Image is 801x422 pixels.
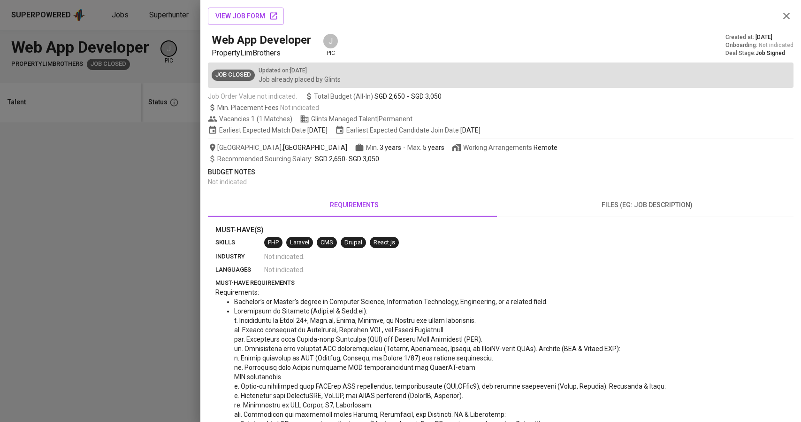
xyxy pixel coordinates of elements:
span: Not indicated . [264,252,305,261]
span: Earliest Expected Candidate Join Date [335,125,481,135]
p: industry [215,252,264,261]
div: Created at : [725,33,793,41]
span: Working Arrangements [452,143,557,152]
p: Job already placed by Glints [259,75,341,84]
span: Max. [407,144,444,151]
span: 5 years [423,144,444,151]
span: [GEOGRAPHIC_DATA] [283,143,347,152]
span: PropertyLimBrothers [212,48,281,57]
div: Remote [534,143,557,152]
p: Budget Notes [208,167,793,177]
h5: Web App Developer [212,32,311,47]
div: J [322,33,339,49]
span: CMS [317,238,337,247]
p: skills [215,238,264,247]
span: PHP [264,238,282,247]
div: Deal Stage : [725,49,793,57]
span: Not indicated [280,104,319,111]
span: Job Order Value not indicated. [208,92,297,101]
span: Not indicated . [264,265,305,274]
span: Bachelor’s or Master’s degree in Computer Science, Information Technology, Engineering, or a rela... [234,298,548,305]
span: Job Signed [755,50,785,56]
span: files (eg: job description) [506,199,788,211]
button: view job form [208,8,284,25]
span: Not indicated [759,41,793,49]
span: SGD 2,650 [374,92,405,101]
span: - [217,154,379,164]
span: Glints Managed Talent | Permanent [300,114,412,124]
span: Laravel [286,238,313,247]
span: Requirements: [215,289,259,296]
span: Total Budget (All-In) [305,92,442,101]
span: [DATE] [307,125,328,135]
span: view job form [215,10,276,22]
div: Onboarding : [725,41,793,49]
span: Min. Placement Fees [217,104,319,111]
p: Must-Have(s) [215,225,786,235]
div: pic [322,33,339,57]
span: SGD 3,050 [411,92,442,101]
span: - [407,92,409,101]
span: SGD 2,650 [315,155,345,163]
span: 1 [250,114,255,124]
span: requirements [214,199,495,211]
span: SGD 3,050 [349,155,379,163]
span: [DATE] [460,125,481,135]
p: languages [215,265,264,274]
span: Not indicated . [208,178,248,186]
p: Updated on : [DATE] [259,66,341,75]
span: - [403,143,405,152]
span: Vacancies ( 1 Matches ) [208,114,292,124]
span: Job Closed [212,70,255,79]
span: Drupal [341,238,366,247]
span: Earliest Expected Match Date [208,125,328,135]
span: [DATE] [755,33,772,41]
span: Min. [366,144,401,151]
span: React.js [370,238,399,247]
p: must-have requirements [215,278,786,288]
span: Recommended Sourcing Salary : [217,155,314,163]
span: 3 years [380,144,401,151]
span: [GEOGRAPHIC_DATA] , [208,143,347,152]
